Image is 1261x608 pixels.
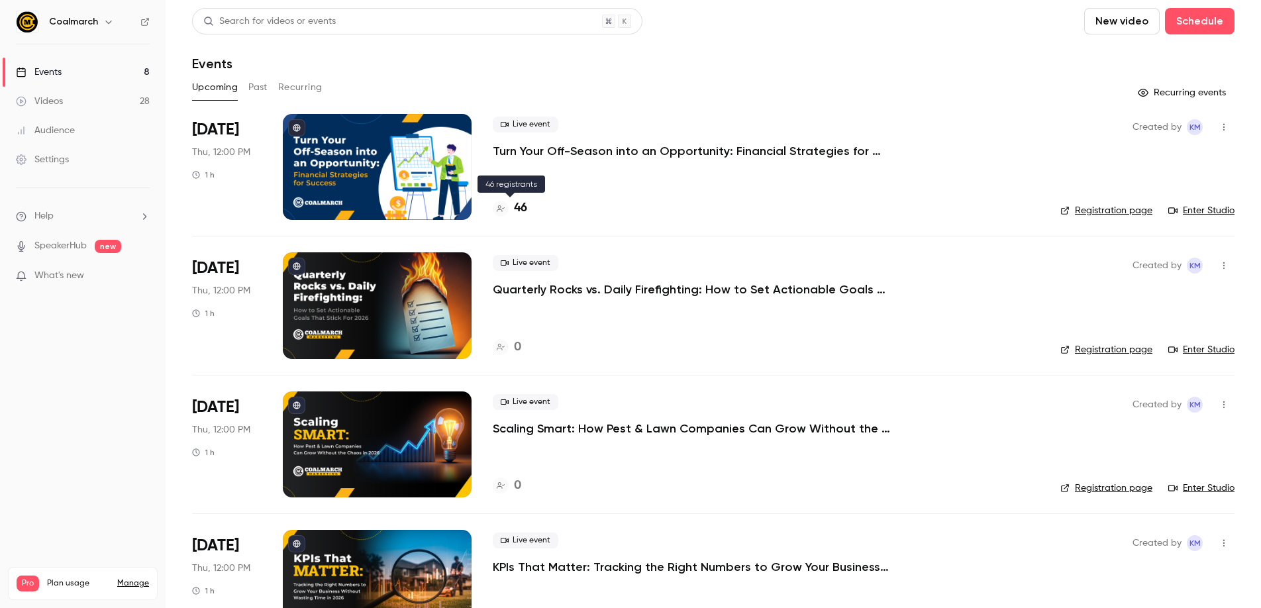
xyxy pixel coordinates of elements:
span: Created by [1133,397,1182,413]
div: Aug 21 Thu, 12:00 PM (America/New York) [192,114,262,220]
span: Katie McCaskill [1187,258,1203,274]
span: [DATE] [192,258,239,279]
span: [DATE] [192,535,239,556]
span: Thu, 12:00 PM [192,562,250,575]
div: Videos [16,95,63,108]
a: Turn Your Off-Season into an Opportunity: Financial Strategies for Success [493,143,890,159]
div: 1 h [192,170,215,180]
a: 0 [493,338,521,356]
span: Thu, 12:00 PM [192,146,250,159]
a: Scaling Smart: How Pest & Lawn Companies Can Grow Without the Chaos in [DATE] [493,421,890,436]
span: KM [1189,397,1201,413]
a: 46 [493,199,527,217]
span: Help [34,209,54,223]
span: Live event [493,394,558,410]
a: Manage [117,578,149,589]
div: Events [16,66,62,79]
div: Sep 4 Thu, 12:00 PM (America/New York) [192,252,262,358]
span: KM [1189,535,1201,551]
button: Schedule [1165,8,1235,34]
div: Search for videos or events [203,15,336,28]
button: Upcoming [192,77,238,98]
a: 0 [493,477,521,495]
h1: Events [192,56,232,72]
div: Sep 18 Thu, 12:00 PM (America/New York) [192,391,262,497]
h4: 0 [514,477,521,495]
a: Registration page [1060,481,1152,495]
div: Settings [16,153,69,166]
span: [DATE] [192,397,239,418]
button: Recurring [278,77,323,98]
span: Katie McCaskill [1187,535,1203,551]
span: Thu, 12:00 PM [192,284,250,297]
h4: 0 [514,338,521,356]
span: Live event [493,255,558,271]
span: Thu, 12:00 PM [192,423,250,436]
span: Plan usage [47,578,109,589]
a: KPIs That Matter: Tracking the Right Numbers to Grow Your Business Without Wasting Time in [DATE] [493,559,890,575]
a: Enter Studio [1168,204,1235,217]
a: Registration page [1060,343,1152,356]
div: 1 h [192,585,215,596]
span: Live event [493,532,558,548]
span: Pro [17,576,39,591]
h4: 46 [514,199,527,217]
span: Live event [493,117,558,132]
a: Quarterly Rocks vs. Daily Firefighting: How to Set Actionable Goals That Stick For 2026 [493,281,890,297]
span: new [95,240,121,253]
span: Created by [1133,119,1182,135]
span: Created by [1133,258,1182,274]
div: Audience [16,124,75,137]
li: help-dropdown-opener [16,209,150,223]
a: SpeakerHub [34,239,87,253]
h6: Coalmarch [49,15,98,28]
div: 1 h [192,308,215,319]
button: New video [1084,8,1160,34]
span: [DATE] [192,119,239,140]
span: Katie McCaskill [1187,397,1203,413]
span: Katie McCaskill [1187,119,1203,135]
a: Enter Studio [1168,343,1235,356]
span: KM [1189,119,1201,135]
img: Coalmarch [17,11,38,32]
span: KM [1189,258,1201,274]
div: 1 h [192,447,215,458]
span: Created by [1133,535,1182,551]
a: Registration page [1060,204,1152,217]
button: Past [248,77,268,98]
span: What's new [34,269,84,283]
a: Enter Studio [1168,481,1235,495]
button: Recurring events [1132,82,1235,103]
